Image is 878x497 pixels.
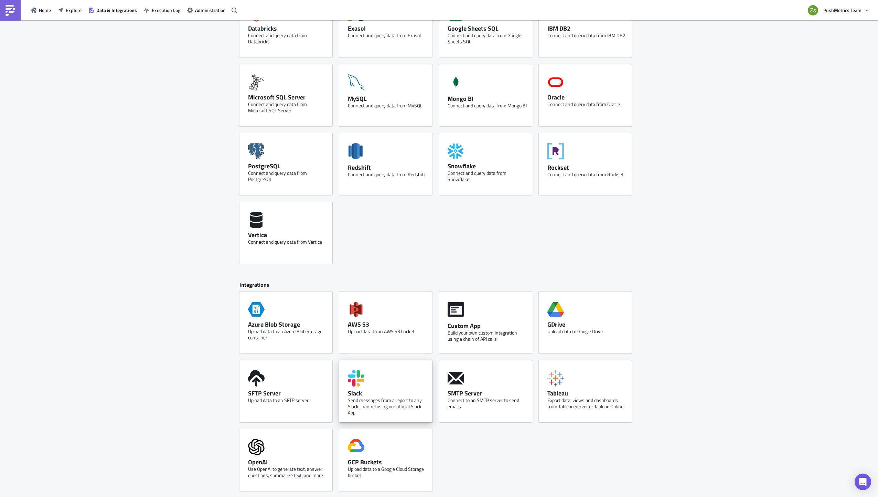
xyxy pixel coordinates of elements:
[239,281,639,292] div: Integrations
[855,474,871,490] div: Open Intercom Messenger
[152,7,180,14] span: Execution Log
[248,101,327,114] div: Connect and query data from Microsoft SQL Server
[448,95,527,103] div: Mongo BI
[248,320,327,328] div: Azure Blob Storage
[248,328,327,341] div: Upload data to an Azure Blob Storage container
[184,5,229,15] button: Administration
[348,458,427,466] div: GCP Buckets
[248,170,327,182] div: Connect and query data from PostgreSQL
[448,32,527,45] div: Connect and query data from Google Sheets SQL
[348,163,427,171] div: Redshift
[547,320,627,328] div: GDrive
[54,5,85,15] button: Explore
[248,389,327,397] div: SFTP Server
[547,163,627,171] div: Rockset
[248,458,327,466] div: OpenAI
[96,7,137,14] span: Data & Integrations
[248,397,327,403] div: Upload data to an SFTP server
[448,330,527,342] div: Build your own custom integration using a chain of API calls
[348,328,427,335] div: Upload data to an AWS S3 bucket
[547,93,627,101] div: Oracle
[348,397,427,416] div: Send messages from a report to any Slack channel using our official Slack App
[448,24,527,32] div: Google Sheets SQL
[248,93,327,101] div: Microsoft SQL Server
[547,32,627,39] div: Connect and query data from IBM DB2
[807,4,819,16] img: Avatar
[66,7,82,14] span: Explore
[348,24,427,32] div: Exasol
[140,5,184,15] button: Execution Log
[248,162,327,170] div: PostgreSQL
[823,7,861,14] span: PushMetrics Team
[248,466,327,478] div: Use OpenAI to generate text, answer questions, summarize text, and more
[348,95,427,103] div: MySQL
[5,5,16,16] img: PushMetrics
[248,32,327,45] div: Connect and query data from Databricks
[348,103,427,109] div: Connect and query data from MySQL
[547,328,627,335] div: Upload data to Google Drive
[547,24,627,32] div: IBM DB2
[348,32,427,39] div: Connect and query data from Exasol
[547,389,627,397] div: Tableau
[348,466,427,478] div: Upload data to a Google Cloud Storage bucket
[85,5,140,15] button: Data & Integrations
[547,101,627,107] div: Connect and query data from Oracle
[39,7,51,14] span: Home
[448,389,527,397] div: SMTP Server
[804,3,873,18] button: PushMetrics Team
[348,171,427,178] div: Connect and query data from Redshift
[547,397,627,410] div: Export data, views and dashboards from Tableau Server or Tableau Online
[448,170,527,182] div: Connect and query data from Snowflake
[547,171,627,178] div: Connect and query data from Rockset
[248,298,265,320] span: Azure Storage Blob
[195,7,226,14] span: Administration
[448,162,527,170] div: Snowflake
[248,239,327,245] div: Connect and query data from Vertica
[348,320,427,328] div: AWS S3
[448,103,527,109] div: Connect and query data from Mongo BI
[248,24,327,32] div: Databricks
[348,389,427,397] div: Slack
[248,231,327,239] div: Vertica
[448,397,527,410] div: Connect to an SMTP server to send emails
[448,322,527,330] div: Custom App
[28,5,54,15] button: Home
